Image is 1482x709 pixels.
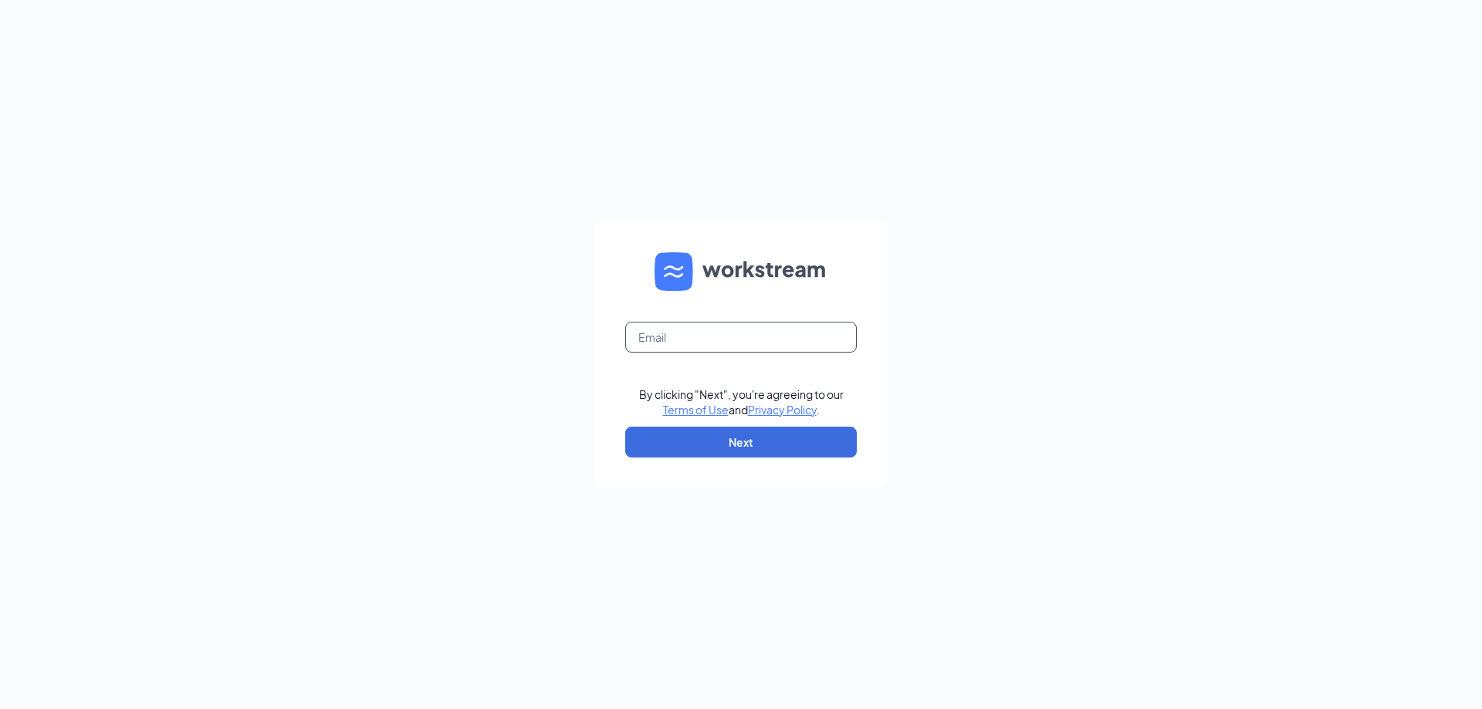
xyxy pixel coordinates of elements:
input: Email [625,322,857,353]
a: Terms of Use [663,403,729,417]
button: Next [625,427,857,457]
div: By clicking "Next", you're agreeing to our and . [639,387,844,417]
a: Privacy Policy [748,403,817,417]
img: WS logo and Workstream text [655,252,827,291]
